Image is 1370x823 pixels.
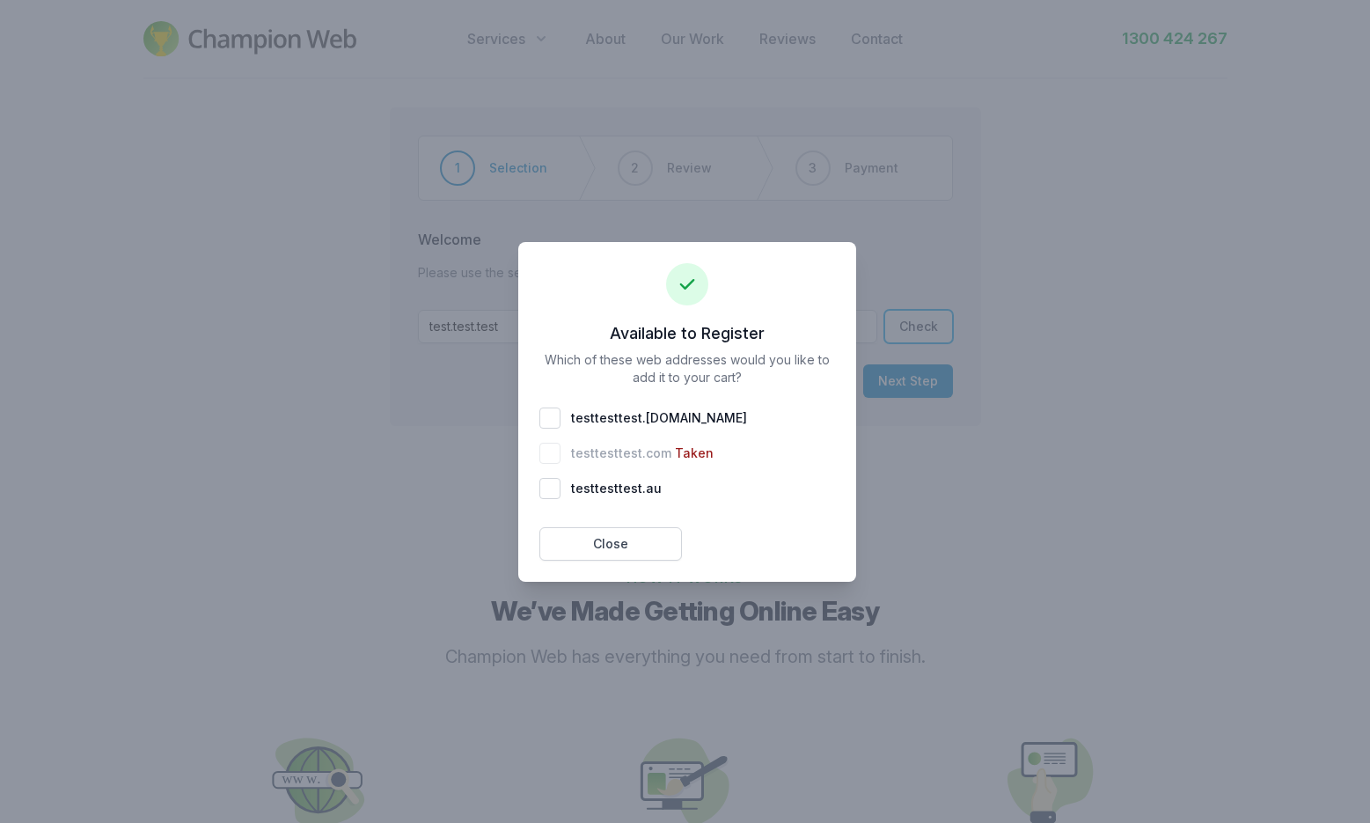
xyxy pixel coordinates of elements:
span: testtesttest . au [571,480,662,497]
span: testtesttest . [DOMAIN_NAME] [571,409,747,427]
button: Close [539,527,682,561]
p: Which of these web addresses would you like to add it to your cart? [539,351,835,506]
h3: Available to Register [539,323,835,344]
span: testtesttest . com [571,445,671,462]
span: Taken [675,445,714,462]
